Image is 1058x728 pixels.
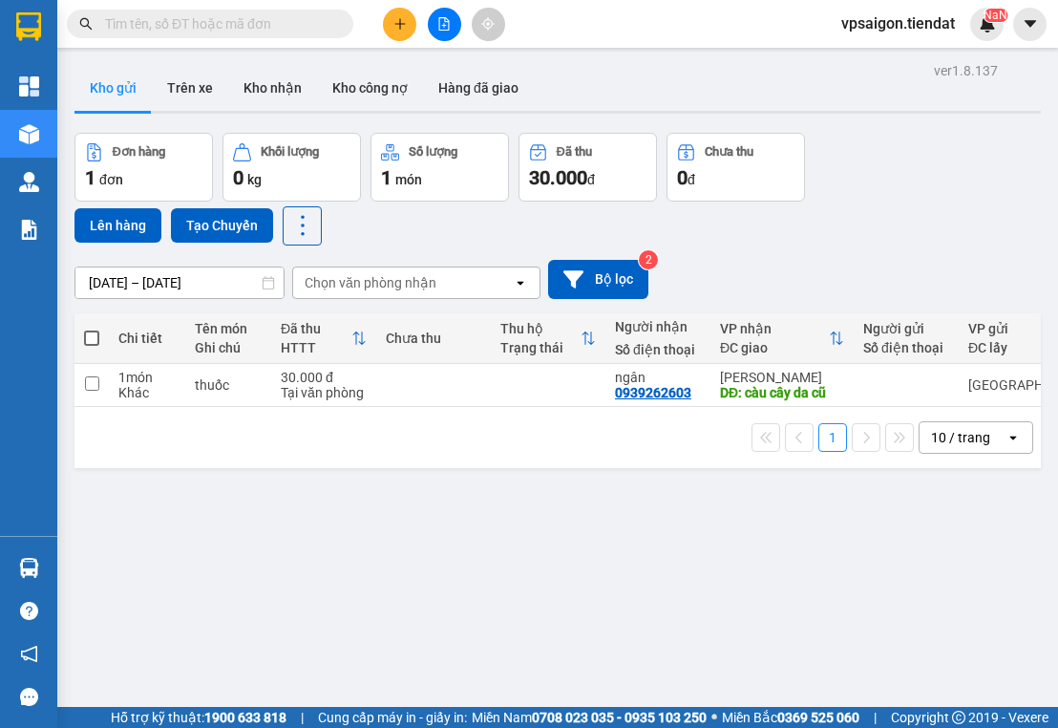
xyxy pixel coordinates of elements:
[720,370,844,385] div: [PERSON_NAME]
[615,385,691,400] div: 0939262603
[587,172,595,187] span: đ
[395,172,422,187] span: món
[20,645,38,663] span: notification
[615,370,701,385] div: ngân
[222,133,361,202] button: Khối lượng0kg
[79,17,93,31] span: search
[228,65,317,111] button: Kho nhận
[639,250,658,269] sup: 2
[818,423,847,452] button: 1
[393,17,407,31] span: plus
[437,17,451,31] span: file-add
[529,166,587,189] span: 30.000
[118,385,176,400] div: Khác
[557,145,592,159] div: Đã thu
[20,688,38,706] span: message
[271,313,376,364] th: Toggle SortBy
[195,340,262,355] div: Ghi chú
[16,12,41,41] img: logo-vxr
[677,166,688,189] span: 0
[195,377,262,393] div: thuốc
[500,340,581,355] div: Trạng thái
[826,11,970,35] span: vpsaigon.tiendat
[171,208,273,243] button: Tạo Chuyến
[281,340,351,355] div: HTTT
[74,133,213,202] button: Đơn hàng1đơn
[931,428,990,447] div: 10 / trang
[75,268,284,298] input: Select a date range.
[233,166,243,189] span: 0
[777,710,859,725] strong: 0369 525 060
[722,707,859,728] span: Miền Bắc
[317,65,423,111] button: Kho công nợ
[615,319,701,334] div: Người nhận
[711,714,717,721] span: ⚪️
[720,340,829,355] div: ĐC giao
[615,342,701,357] div: Số điện thoại
[518,133,657,202] button: Đã thu30.000đ
[370,133,509,202] button: Số lượng1món
[423,65,534,111] button: Hàng đã giao
[204,710,286,725] strong: 1900 633 818
[195,321,262,336] div: Tên món
[118,331,176,346] div: Chi tiết
[874,707,877,728] span: |
[500,321,581,336] div: Thu hộ
[281,370,367,385] div: 30.000 đ
[19,220,39,240] img: solution-icon
[472,8,505,41] button: aim
[863,340,949,355] div: Số điện thoại
[710,313,854,364] th: Toggle SortBy
[99,172,123,187] span: đơn
[491,313,605,364] th: Toggle SortBy
[383,8,416,41] button: plus
[85,166,95,189] span: 1
[301,707,304,728] span: |
[74,208,161,243] button: Lên hàng
[281,385,367,400] div: Tại văn phòng
[1005,430,1021,445] svg: open
[952,711,965,724] span: copyright
[532,710,707,725] strong: 0708 023 035 - 0935 103 250
[513,275,528,290] svg: open
[409,145,457,159] div: Số lượng
[863,321,949,336] div: Người gửi
[105,13,330,34] input: Tìm tên, số ĐT hoặc mã đơn
[979,15,996,32] img: icon-new-feature
[548,260,648,299] button: Bộ lọc
[934,60,998,81] div: ver 1.8.137
[152,65,228,111] button: Trên xe
[113,145,165,159] div: Đơn hàng
[1013,8,1047,41] button: caret-down
[720,321,829,336] div: VP nhận
[20,602,38,620] span: question-circle
[688,172,695,187] span: đ
[472,707,707,728] span: Miền Nam
[318,707,467,728] span: Cung cấp máy in - giấy in:
[74,65,152,111] button: Kho gửi
[261,145,319,159] div: Khối lượng
[984,9,1007,22] sup: NaN
[281,321,351,336] div: Đã thu
[111,707,286,728] span: Hỗ trợ kỹ thuật:
[305,273,436,292] div: Chọn văn phòng nhận
[19,172,39,192] img: warehouse-icon
[1022,15,1039,32] span: caret-down
[381,166,391,189] span: 1
[428,8,461,41] button: file-add
[19,558,39,578] img: warehouse-icon
[19,76,39,96] img: dashboard-icon
[705,145,753,159] div: Chưa thu
[667,133,805,202] button: Chưa thu0đ
[247,172,262,187] span: kg
[118,370,176,385] div: 1 món
[720,385,844,400] div: DĐ: càu cây da cũ
[19,124,39,144] img: warehouse-icon
[386,331,481,346] div: Chưa thu
[481,17,495,31] span: aim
